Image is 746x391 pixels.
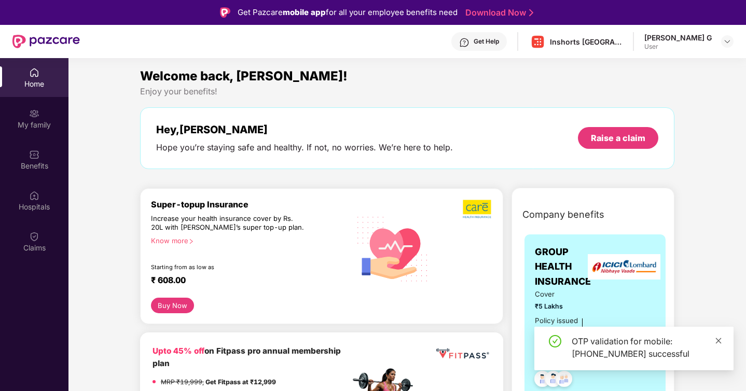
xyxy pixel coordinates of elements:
[535,289,593,300] span: Cover
[350,205,436,291] img: svg+xml;base64,PHN2ZyB4bWxucz0iaHR0cDovL3d3dy53My5vcmcvMjAwMC9zdmciIHhtbG5zOnhsaW5rPSJodHRwOi8vd3...
[29,67,39,78] img: svg+xml;base64,PHN2ZyBpZD0iSG9tZSIgeG1sbnM9Imh0dHA6Ly93d3cudzMub3JnLzIwMDAvc3ZnIiB3aWR0aD0iMjAiIG...
[161,378,204,386] del: MRP ₹19,999,
[474,37,499,46] div: Get Help
[550,37,623,47] div: Inshorts [GEOGRAPHIC_DATA] Advertising And Services Private Limited
[151,275,340,287] div: ₹ 608.00
[188,239,194,244] span: right
[205,378,276,386] strong: Get Fitpass at ₹12,999
[153,346,341,368] b: on Fitpass pro annual membership plan
[151,263,306,271] div: Starting from as low as
[151,236,344,244] div: Know more
[238,6,458,19] div: Get Pazcare for all your employee benefits need
[156,123,453,136] div: Hey, [PERSON_NAME]
[29,190,39,201] img: svg+xml;base64,PHN2ZyBpZD0iSG9zcGl0YWxzIiB4bWxucz0iaHR0cDovL3d3dy53My5vcmcvMjAwMC9zdmciIHdpZHRoPS...
[153,346,204,356] b: Upto 45% off
[434,345,491,362] img: fppp.png
[572,335,721,360] div: OTP validation for mobile: [PHONE_NUMBER] successful
[459,37,469,48] img: svg+xml;base64,PHN2ZyBpZD0iSGVscC0zMngzMiIgeG1sbnM9Imh0dHA6Ly93d3cudzMub3JnLzIwMDAvc3ZnIiB3aWR0aD...
[522,207,604,222] span: Company benefits
[140,68,348,83] span: Welcome back, [PERSON_NAME]!
[530,34,545,49] img: Inshorts%20Logo.png
[607,326,641,360] img: icon
[283,7,326,17] strong: mobile app
[715,337,722,344] span: close
[723,37,731,46] img: svg+xml;base64,PHN2ZyBpZD0iRHJvcGRvd24tMzJ4MzIiIHhtbG5zPSJodHRwOi8vd3d3LnczLm9yZy8yMDAwL3N2ZyIgd2...
[156,142,453,153] div: Hope you’re staying safe and healthy. If not, no worries. We’re here to help.
[535,301,593,311] span: ₹5 Lakhs
[220,7,230,18] img: Logo
[12,35,80,48] img: New Pazcare Logo
[535,315,578,326] div: Policy issued
[644,43,712,51] div: User
[588,254,660,280] img: insurerLogo
[529,7,533,18] img: Stroke
[151,199,350,210] div: Super-topup Insurance
[591,132,645,144] div: Raise a claim
[463,199,492,219] img: b5dec4f62d2307b9de63beb79f102df3.png
[535,326,557,334] span: [DATE]
[29,108,39,119] img: svg+xml;base64,PHN2ZyB3aWR0aD0iMjAiIGhlaWdodD0iMjAiIHZpZXdCb3g9IjAgMCAyMCAyMCIgZmlsbD0ibm9uZSIgeG...
[644,33,712,43] div: [PERSON_NAME] G
[29,149,39,160] img: svg+xml;base64,PHN2ZyBpZD0iQmVuZWZpdHMiIHhtbG5zPSJodHRwOi8vd3d3LnczLm9yZy8yMDAwL3N2ZyIgd2lkdGg9Ij...
[465,7,530,18] a: Download Now
[549,335,561,347] span: check-circle
[29,231,39,242] img: svg+xml;base64,PHN2ZyBpZD0iQ2xhaW0iIHhtbG5zPSJodHRwOi8vd3d3LnczLm9yZy8yMDAwL3N2ZyIgd2lkdGg9IjIwIi...
[535,245,593,289] span: GROUP HEALTH INSURANCE
[151,298,194,313] button: Buy Now
[151,214,306,232] div: Increase your health insurance cover by Rs. 20L with [PERSON_NAME]’s super top-up plan.
[140,86,675,97] div: Enjoy your benefits!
